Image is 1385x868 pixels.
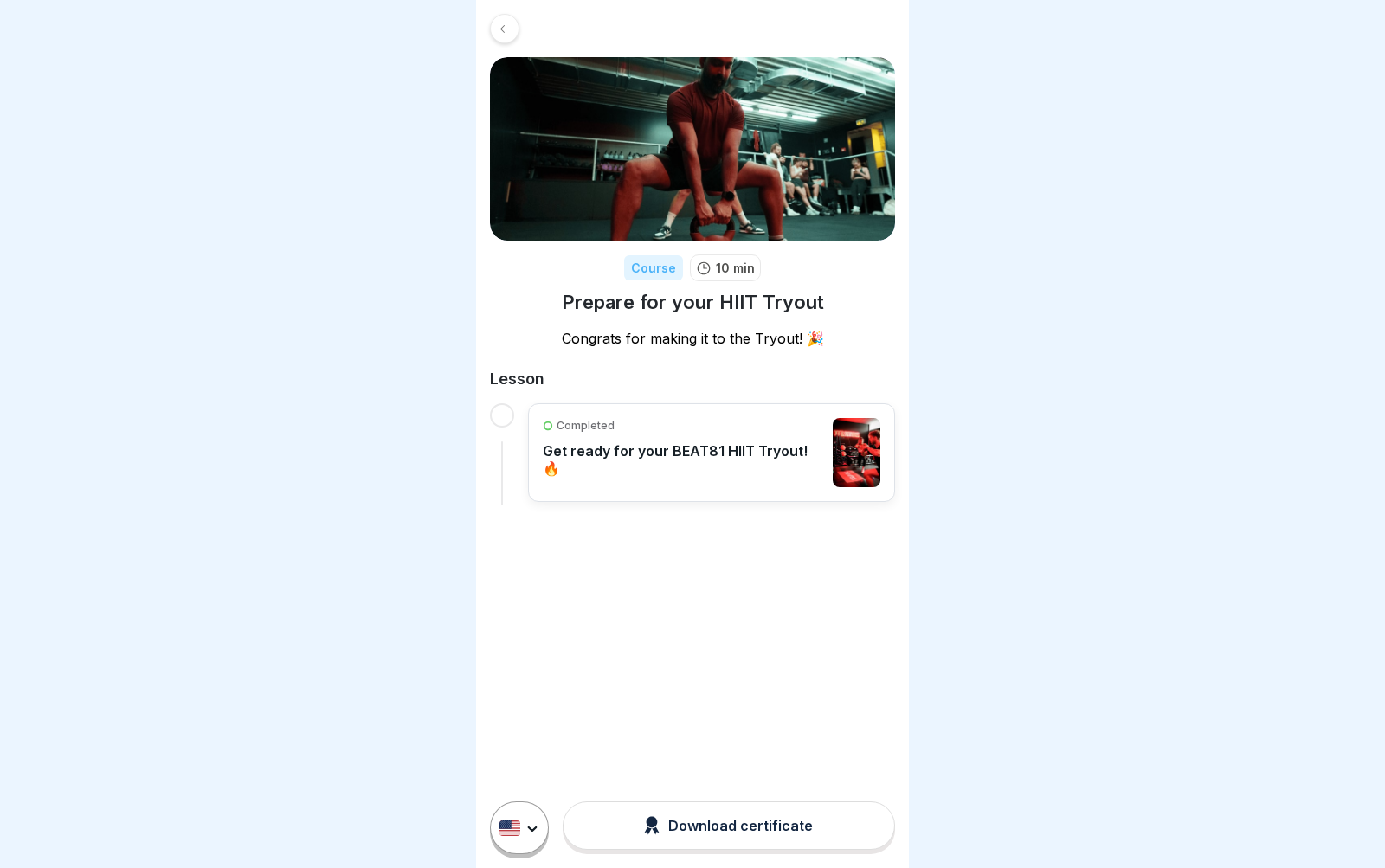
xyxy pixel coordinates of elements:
img: clwhsn9e700003b6v95sko0se.jpg [833,418,880,487]
a: CompletedGet ready for your BEAT81 HIIT Tryout! 🔥 [543,418,880,487]
p: 10 min [716,259,755,277]
div: Course [624,255,683,280]
p: Get ready for your BEAT81 HIIT Tryout! 🔥 [543,442,824,477]
img: yvi5w3kiu0xypxk8hsf2oii2.png [490,57,895,241]
button: Download certificate [563,801,895,850]
h2: Lesson [490,369,895,389]
div: Download certificate [644,816,813,835]
img: us.svg [499,820,520,836]
p: Completed [557,418,615,434]
p: Congrats for making it to the Tryout! 🎉 [490,329,895,348]
h1: Prepare for your HIIT Tryout [562,290,824,315]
